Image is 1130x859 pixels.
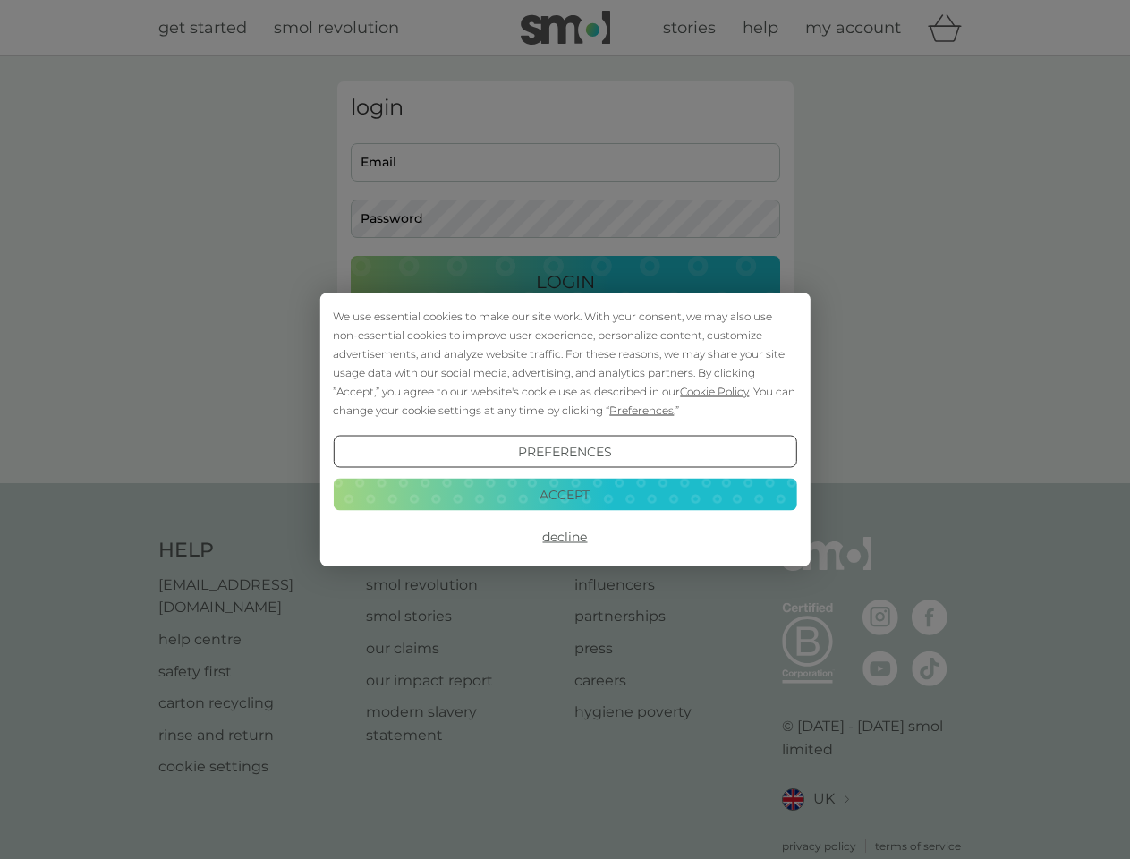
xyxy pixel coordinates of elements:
[333,307,796,420] div: We use essential cookies to make our site work. With your consent, we may also use non-essential ...
[319,293,810,566] div: Cookie Consent Prompt
[333,478,796,510] button: Accept
[333,436,796,468] button: Preferences
[680,385,749,398] span: Cookie Policy
[333,521,796,553] button: Decline
[609,404,674,417] span: Preferences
